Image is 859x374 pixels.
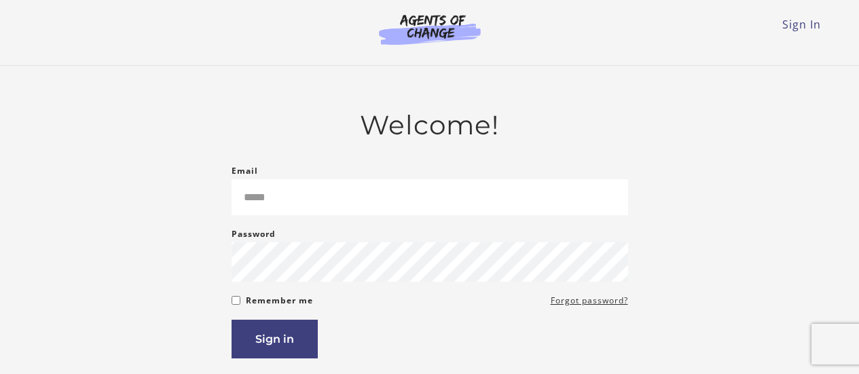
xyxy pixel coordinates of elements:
label: Email [232,163,258,179]
label: Remember me [246,293,313,309]
img: Agents of Change Logo [365,14,495,45]
a: Sign In [782,17,821,32]
h2: Welcome! [232,109,628,141]
a: Forgot password? [551,293,628,309]
button: Sign in [232,320,318,358]
label: Password [232,226,276,242]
